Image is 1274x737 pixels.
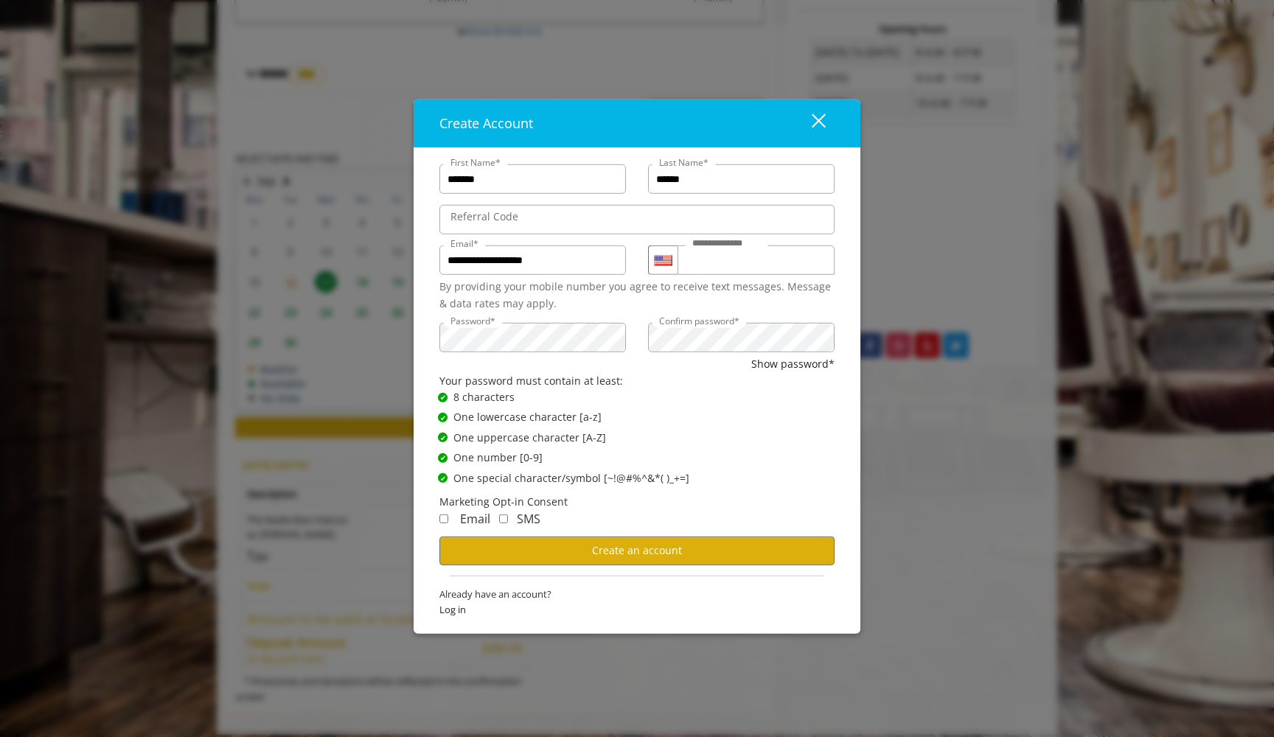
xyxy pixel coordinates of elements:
[439,587,835,602] span: Already have an account?
[439,494,835,510] div: Marketing Opt-in Consent
[439,323,626,352] input: Password
[440,432,446,444] span: ✔
[439,372,835,388] div: Your password must contain at least:
[440,472,446,484] span: ✔
[453,450,543,466] span: One number [0-9]
[784,108,835,139] button: close dialog
[795,113,824,135] div: close dialog
[443,156,508,170] label: First Name*
[439,279,835,312] div: By providing your mobile number you agree to receive text messages. Message & data rates may apply.
[439,205,835,234] input: ReferralCode
[443,209,526,225] label: Referral Code
[460,511,490,527] span: Email
[443,237,486,251] label: Email*
[453,389,515,405] span: 8 characters
[648,323,835,352] input: ConfirmPassword
[652,314,747,328] label: Confirm password*
[592,543,682,557] span: Create an account
[751,356,835,372] button: Show password*
[439,245,626,275] input: Email
[517,511,540,527] span: SMS
[440,411,446,423] span: ✔
[440,452,446,464] span: ✔
[439,514,448,523] input: Receive Marketing Email
[652,156,716,170] label: Last Name*
[440,391,446,403] span: ✔
[439,164,626,194] input: FirstName
[499,514,508,523] input: Receive Marketing SMS
[453,430,606,446] span: One uppercase character [A-Z]
[439,114,533,132] span: Create Account
[453,409,602,425] span: One lowercase character [a-z]
[443,314,503,328] label: Password*
[439,602,835,618] span: Log in
[453,469,689,486] span: One special character/symbol [~!@#%^&*( )_+=]
[439,537,835,565] button: Create an account
[648,245,678,275] div: Country
[648,164,835,194] input: Lastname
